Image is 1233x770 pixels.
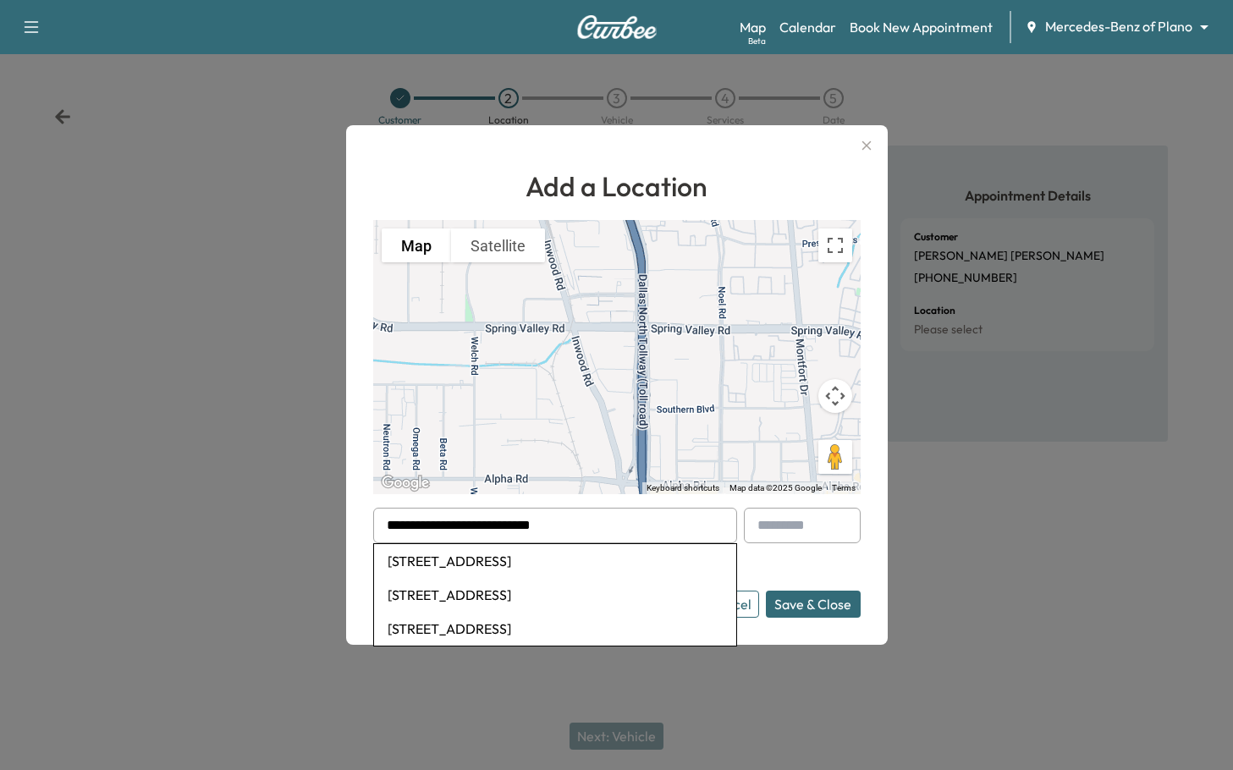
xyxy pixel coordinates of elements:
[374,544,736,578] li: [STREET_ADDRESS]
[377,472,433,494] img: Google
[373,166,861,206] h1: Add a Location
[818,379,852,413] button: Map camera controls
[382,228,451,262] button: Show street map
[374,612,736,646] li: [STREET_ADDRESS]
[779,17,836,37] a: Calendar
[729,483,822,492] span: Map data ©2025 Google
[576,15,658,39] img: Curbee Logo
[766,591,861,618] button: Save & Close
[818,228,852,262] button: Toggle fullscreen view
[832,483,856,492] a: Terms (opens in new tab)
[850,17,993,37] a: Book New Appointment
[748,35,766,47] div: Beta
[1045,17,1192,36] span: Mercedes-Benz of Plano
[377,472,433,494] a: Open this area in Google Maps (opens a new window)
[818,440,852,474] button: Drag Pegman onto the map to open Street View
[647,482,719,494] button: Keyboard shortcuts
[374,578,736,612] li: [STREET_ADDRESS]
[740,17,766,37] a: MapBeta
[451,228,545,262] button: Show satellite imagery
